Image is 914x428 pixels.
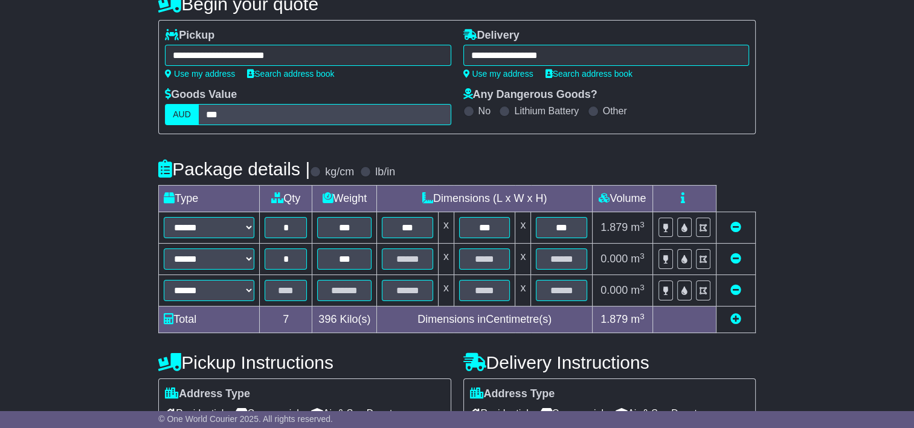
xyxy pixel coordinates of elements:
h4: Delivery Instructions [463,352,756,372]
span: Air & Sea Depot [616,404,697,423]
label: kg/cm [325,166,354,179]
td: Dimensions in Centimetre(s) [377,306,592,333]
sup: 3 [640,312,645,321]
span: 396 [318,313,336,325]
label: Goods Value [165,88,237,102]
span: Commercial [541,404,603,423]
label: lb/in [375,166,395,179]
a: Add new item [730,313,741,325]
td: 7 [260,306,312,333]
label: No [478,105,491,117]
sup: 3 [640,220,645,229]
span: 1.879 [600,221,628,233]
a: Search address book [247,69,334,79]
span: © One World Courier 2025. All rights reserved. [158,414,333,424]
td: Weight [312,186,377,212]
td: Qty [260,186,312,212]
span: 1.879 [600,313,628,325]
label: Any Dangerous Goods? [463,88,597,102]
a: Use my address [165,69,235,79]
td: x [515,212,531,244]
label: AUD [165,104,199,125]
td: x [438,212,454,244]
label: Address Type [470,387,555,401]
span: m [631,253,645,265]
label: Address Type [165,387,250,401]
td: Total [159,306,260,333]
span: m [631,313,645,325]
span: m [631,221,645,233]
a: Remove this item [730,221,741,233]
h4: Package details | [158,159,310,179]
td: Dimensions (L x W x H) [377,186,592,212]
span: 0.000 [600,253,628,265]
span: m [631,284,645,296]
a: Use my address [463,69,533,79]
span: Residential [470,404,529,423]
h4: Pickup Instructions [158,352,451,372]
td: x [438,244,454,275]
label: Pickup [165,29,214,42]
td: Kilo(s) [312,306,377,333]
td: Type [159,186,260,212]
span: Commercial [236,404,298,423]
label: Other [603,105,627,117]
a: Remove this item [730,253,741,265]
span: 0.000 [600,284,628,296]
td: Volume [592,186,652,212]
sup: 3 [640,251,645,261]
td: x [515,244,531,275]
label: Lithium Battery [514,105,579,117]
span: Residential [165,404,224,423]
td: x [515,275,531,306]
a: Remove this item [730,284,741,296]
td: x [438,275,454,306]
sup: 3 [640,283,645,292]
span: Air & Sea Depot [311,404,393,423]
label: Delivery [463,29,520,42]
a: Search address book [546,69,632,79]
